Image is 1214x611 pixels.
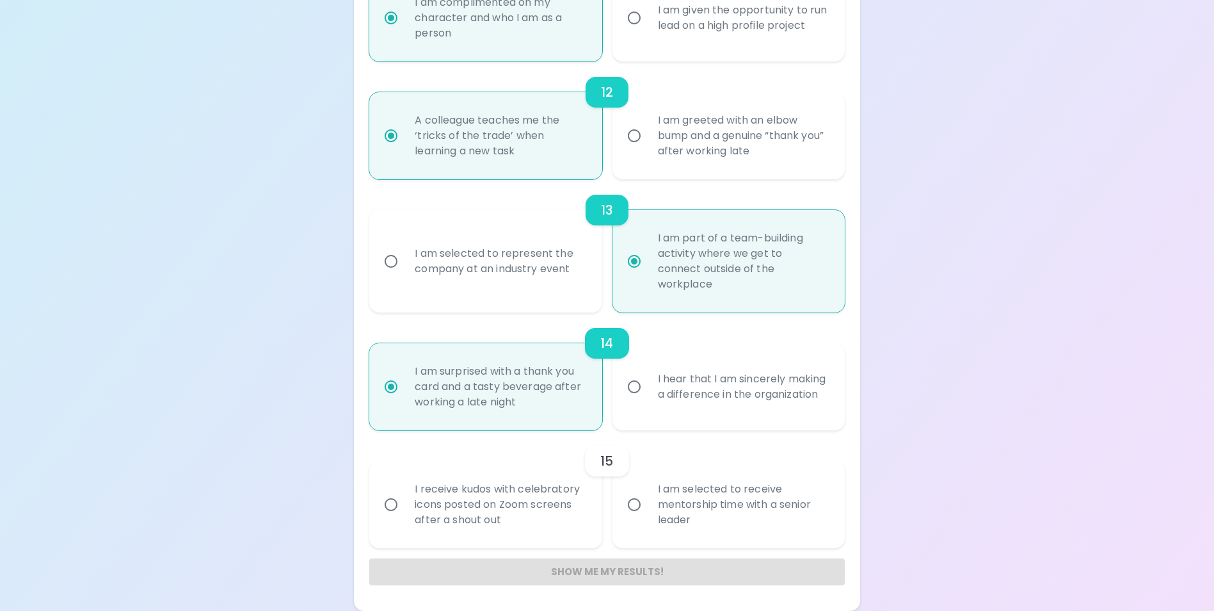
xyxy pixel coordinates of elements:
[369,430,844,548] div: choice-group-check
[600,333,613,354] h6: 14
[369,313,844,430] div: choice-group-check
[601,200,613,220] h6: 13
[404,231,595,292] div: I am selected to represent the company at an industry event
[648,466,838,543] div: I am selected to receive mentorship time with a senior leader
[404,466,595,543] div: I receive kudos with celebratory icons posted on Zoom screens after a shout out
[369,179,844,313] div: choice-group-check
[404,348,595,425] div: I am surprised with a thank you card and a tasty beverage after working a late night
[648,97,838,174] div: I am greeted with an elbow bump and a genuine “thank you” after working late
[648,356,838,418] div: I hear that I am sincerely making a difference in the organization
[601,82,613,102] h6: 12
[600,451,613,471] h6: 15
[648,215,838,307] div: I am part of a team-building activity where we get to connect outside of the workplace
[404,97,595,174] div: A colleague teaches me the ‘tricks of the trade’ when learning a new task
[369,61,844,179] div: choice-group-check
